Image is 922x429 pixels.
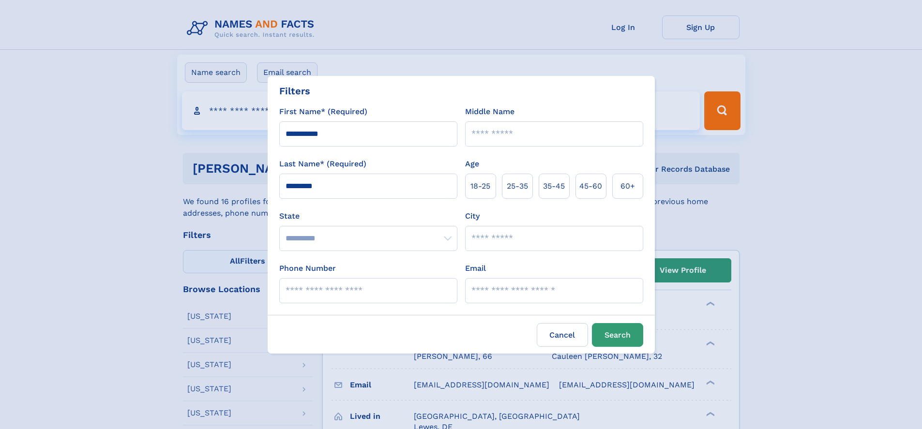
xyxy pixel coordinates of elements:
span: 60+ [620,180,635,192]
label: Cancel [537,323,588,347]
span: 18‑25 [470,180,490,192]
label: Age [465,158,479,170]
span: 35‑45 [543,180,565,192]
div: Filters [279,84,310,98]
span: 45‑60 [579,180,602,192]
label: Email [465,263,486,274]
label: Phone Number [279,263,336,274]
label: City [465,210,480,222]
label: Last Name* (Required) [279,158,366,170]
label: Middle Name [465,106,514,118]
button: Search [592,323,643,347]
label: First Name* (Required) [279,106,367,118]
span: 25‑35 [507,180,528,192]
label: State [279,210,457,222]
